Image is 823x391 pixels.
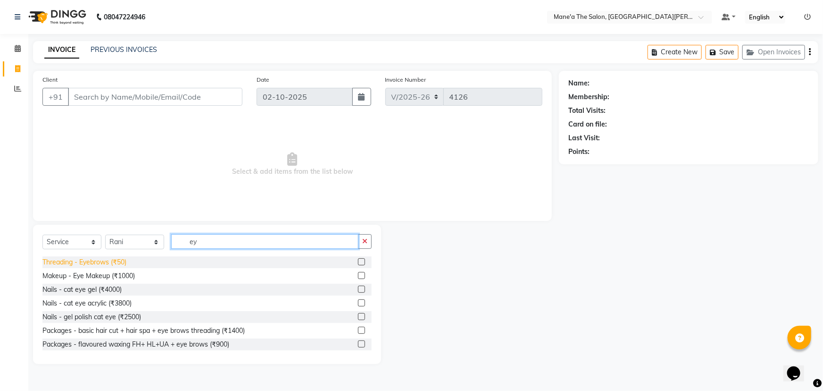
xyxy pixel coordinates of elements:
button: +91 [42,88,69,106]
div: Name: [568,78,590,88]
label: Invoice Number [385,76,426,84]
div: Last Visit: [568,133,600,143]
div: Threading - Eyebrows (₹50) [42,257,126,267]
div: Membership: [568,92,609,102]
b: 08047224946 [104,4,145,30]
div: Card on file: [568,119,607,129]
button: Open Invoices [742,45,805,59]
a: PREVIOUS INVOICES [91,45,157,54]
div: Nails - gel polish cat eye (₹2500) [42,312,141,322]
label: Date [257,76,269,84]
div: Points: [568,147,590,157]
input: Search by Name/Mobile/Email/Code [68,88,242,106]
input: Search or Scan [171,234,358,249]
a: INVOICE [44,42,79,59]
button: Create New [648,45,702,59]
label: Client [42,76,58,84]
button: Save [706,45,739,59]
iframe: chat widget [783,353,814,382]
span: Select & add items from the list below [42,117,542,212]
div: Packages - flavoured waxing FH+ HL+UA + eye brows (₹900) [42,340,229,349]
img: logo [24,4,89,30]
div: Nails - cat eye gel (₹4000) [42,285,122,295]
div: Makeup - Eye Makeup (₹1000) [42,271,135,281]
div: Total Visits: [568,106,606,116]
div: Packages - basic hair cut + hair spa + eye brows threading (₹1400) [42,326,245,336]
div: Nails - cat eye acrylic (₹3800) [42,298,132,308]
